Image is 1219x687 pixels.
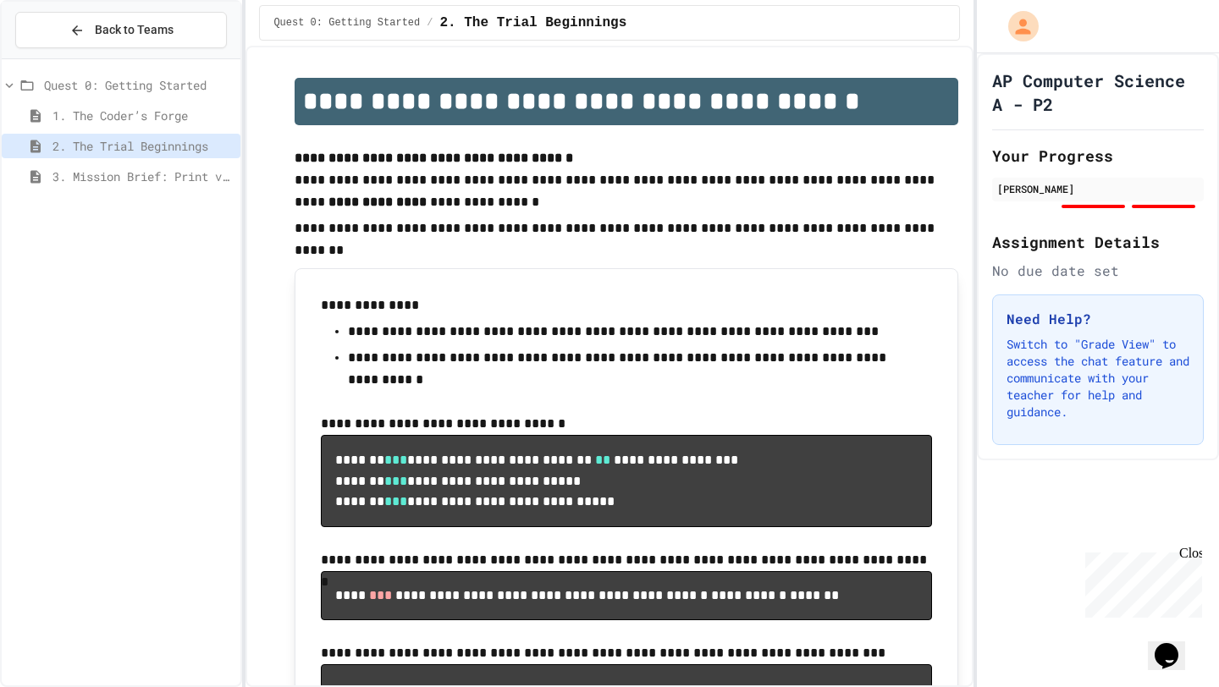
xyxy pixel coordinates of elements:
[7,7,117,107] div: Chat with us now!Close
[997,181,1199,196] div: [PERSON_NAME]
[992,230,1204,254] h2: Assignment Details
[1078,546,1202,618] iframe: chat widget
[52,137,234,155] span: 2. The Trial Beginnings
[52,168,234,185] span: 3. Mission Brief: Print vs. Println Quest
[990,7,1043,46] div: My Account
[439,13,626,33] span: 2. The Trial Beginnings
[44,76,234,94] span: Quest 0: Getting Started
[992,69,1204,116] h1: AP Computer Science A - P2
[95,21,174,39] span: Back to Teams
[1148,619,1202,670] iframe: chat widget
[427,16,433,30] span: /
[273,16,420,30] span: Quest 0: Getting Started
[992,144,1204,168] h2: Your Progress
[15,12,227,48] button: Back to Teams
[1007,309,1189,329] h3: Need Help?
[992,261,1204,281] div: No due date set
[52,107,234,124] span: 1. The Coder’s Forge
[1007,336,1189,420] p: Switch to "Grade View" to access the chat feature and communicate with your teacher for help and ...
